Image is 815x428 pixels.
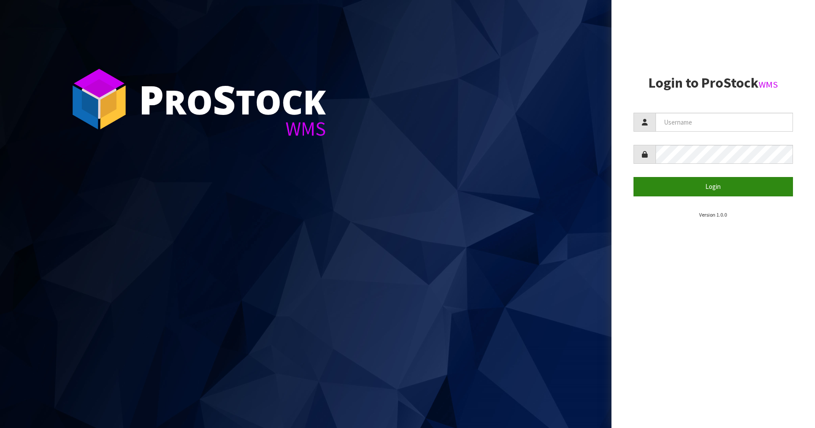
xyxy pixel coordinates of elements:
button: Login [633,177,793,196]
input: Username [656,113,793,132]
span: S [213,72,236,126]
img: ProStock Cube [66,66,132,132]
div: ro tock [139,79,326,119]
h2: Login to ProStock [633,75,793,91]
div: WMS [139,119,326,139]
small: WMS [759,79,778,90]
small: Version 1.0.0 [699,211,727,218]
span: P [139,72,164,126]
